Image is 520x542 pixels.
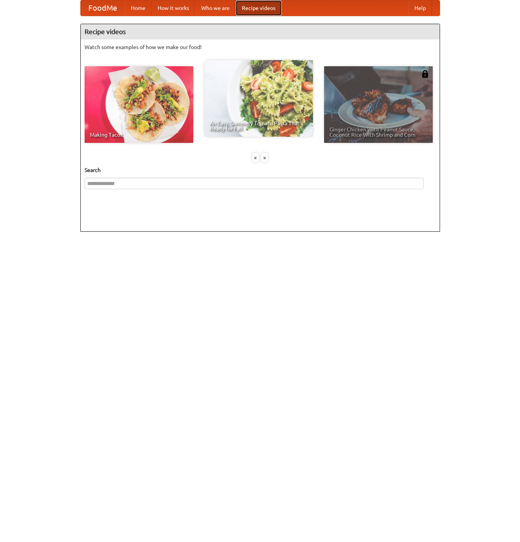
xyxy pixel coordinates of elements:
div: » [261,153,268,162]
a: An Easy, Summery Tomato Pasta That's Ready for Fall [204,60,313,137]
a: Home [125,0,152,16]
p: Watch some examples of how we make our food! [85,43,436,51]
span: Making Tacos [90,132,188,138]
h5: Search [85,166,436,174]
h4: Recipe videos [81,24,440,39]
a: Help [408,0,432,16]
a: FoodMe [81,0,125,16]
span: An Easy, Summery Tomato Pasta That's Ready for Fall [210,121,308,131]
a: How it works [152,0,195,16]
a: Recipe videos [236,0,282,16]
a: Making Tacos [85,66,193,143]
a: Who we are [195,0,236,16]
img: 483408.png [421,70,429,78]
div: « [252,153,259,162]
